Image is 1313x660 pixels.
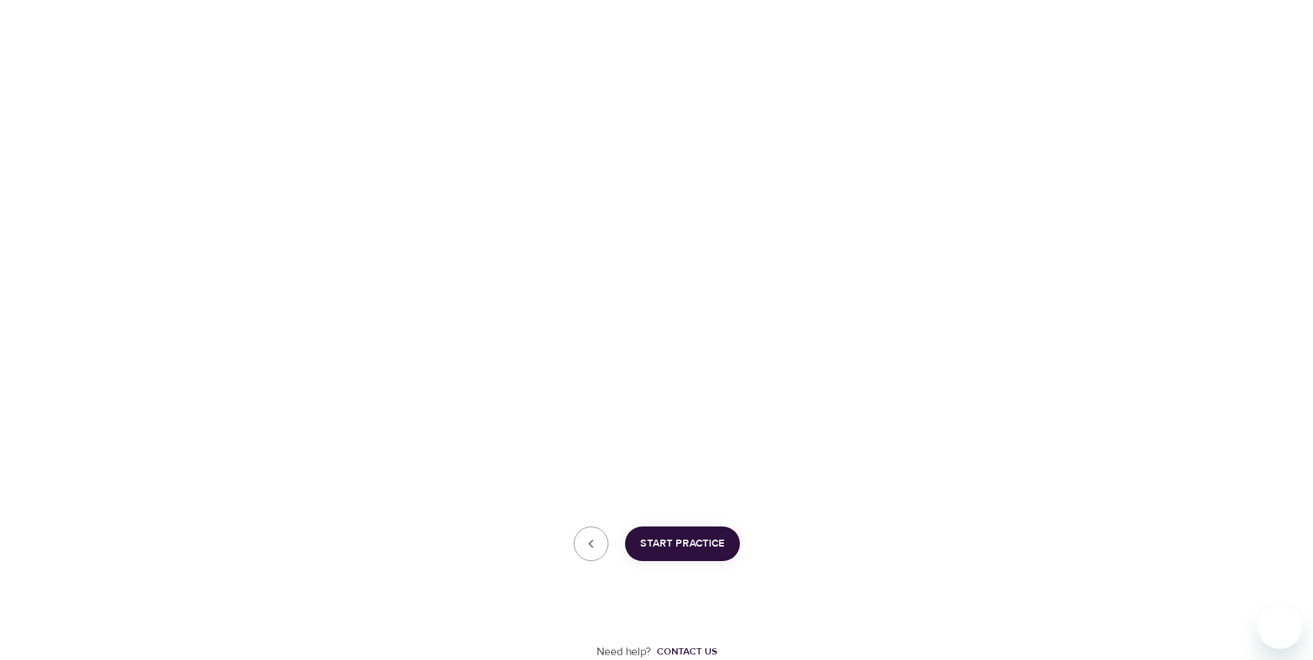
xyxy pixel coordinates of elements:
span: Start Practice [640,535,725,553]
div: Contact us [657,645,717,659]
iframe: Button to launch messaging window [1258,605,1302,649]
a: Contact us [651,645,717,659]
p: Need help? [597,644,651,660]
button: Start Practice [625,526,740,561]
